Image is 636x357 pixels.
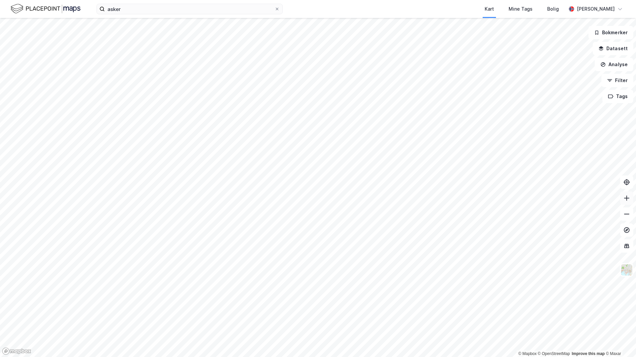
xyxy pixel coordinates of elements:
[593,42,633,55] button: Datasett
[538,351,570,356] a: OpenStreetMap
[603,325,636,357] iframe: Chat Widget
[601,74,633,87] button: Filter
[572,351,605,356] a: Improve this map
[602,90,633,103] button: Tags
[11,3,80,15] img: logo.f888ab2527a4732fd821a326f86c7f29.svg
[547,5,559,13] div: Bolig
[509,5,533,13] div: Mine Tags
[2,347,31,355] a: Mapbox homepage
[105,4,274,14] input: Søk på adresse, matrikkel, gårdeiere, leietakere eller personer
[620,264,633,276] img: Z
[595,58,633,71] button: Analyse
[518,351,537,356] a: Mapbox
[485,5,494,13] div: Kart
[603,325,636,357] div: Kontrollprogram for chat
[577,5,615,13] div: [PERSON_NAME]
[588,26,633,39] button: Bokmerker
